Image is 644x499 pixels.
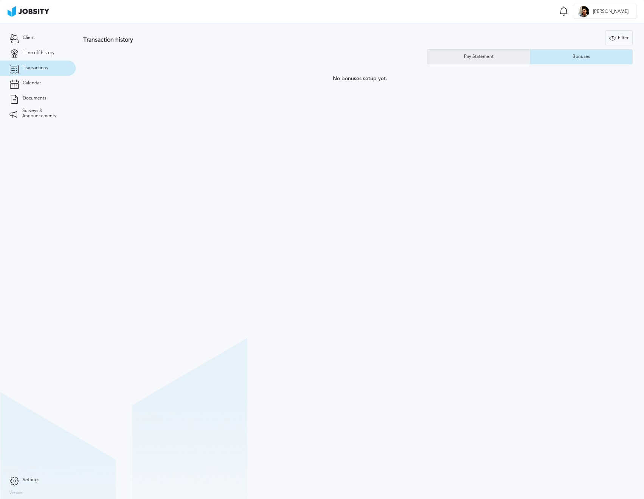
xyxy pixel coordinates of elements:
span: Settings [23,477,39,483]
span: Calendar [23,81,41,86]
h3: Transaction history [83,36,384,43]
span: Surveys & Announcements [22,108,66,119]
div: Pay Statement [460,54,497,59]
div: Bonuses [569,54,594,59]
span: Transactions [23,65,48,71]
span: [PERSON_NAME] [589,9,632,14]
button: L[PERSON_NAME] [574,4,636,19]
span: Documents [23,96,46,101]
span: Client [23,35,35,40]
div: Filter [605,31,632,46]
button: Pay Statement [427,49,530,64]
label: Version: [9,491,23,496]
button: Filter [605,30,633,45]
div: L [578,6,589,17]
img: ab4bad089aa723f57921c736e9817d99.png [8,6,49,17]
span: Time off history [23,50,54,56]
span: No bonuses setup yet. [333,76,387,82]
button: Bonuses [530,49,633,64]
